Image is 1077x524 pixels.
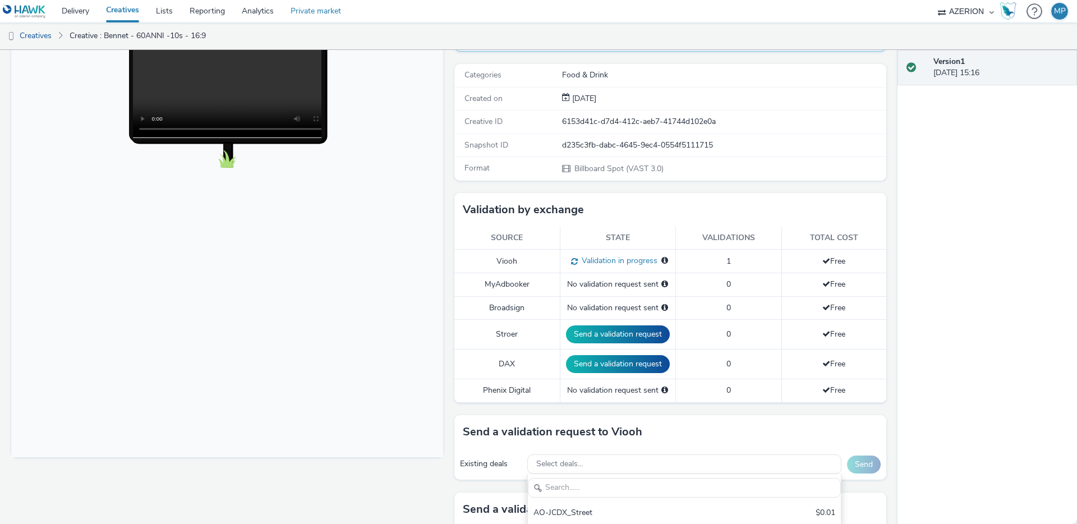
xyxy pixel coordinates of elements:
div: Please select a deal below and click on Send to send a validation request to Broadsign. [661,302,668,314]
span: [DATE] [570,93,596,104]
span: Free [822,329,845,339]
div: d235c3fb-dabc-4645-9ec4-0554f5111715 [562,140,885,151]
div: [DATE] 15:16 [933,56,1068,79]
span: Created on [464,93,503,104]
button: Send [847,456,881,474]
span: Select deals... [536,459,583,469]
th: Total cost [781,227,886,250]
div: 6153d41c-d7d4-412c-aeb7-41744d102e0a [562,116,885,127]
div: Food & Drink [562,70,885,81]
span: 1 [726,256,731,266]
span: Billboard Spot (VAST 3.0) [573,163,664,174]
span: 0 [726,329,731,339]
td: MyAdbooker [454,273,560,296]
div: Existing deals [460,458,522,470]
div: No validation request sent [566,302,670,314]
span: 0 [726,385,731,396]
span: 0 [726,358,731,369]
div: Creation 12 September 2025, 15:16 [570,93,596,104]
span: Free [822,358,845,369]
span: Free [822,256,845,266]
img: undefined Logo [3,4,46,19]
input: Search...... [528,478,841,498]
h3: Send a validation request to Viooh [463,424,642,440]
th: Validations [675,227,781,250]
div: Please select a deal below and click on Send to send a validation request to Phenix Digital. [661,385,668,396]
div: Please select a deal below and click on Send to send a validation request to MyAdbooker. [661,279,668,290]
span: Snapshot ID [464,140,508,150]
img: Hawk Academy [1000,2,1016,20]
td: Broadsign [454,296,560,319]
h3: Validation by exchange [463,201,584,218]
span: 0 [726,279,731,289]
div: MP [1054,3,1066,20]
span: Free [822,385,845,396]
h3: Send a validation request to Broadsign [463,501,665,518]
span: Validation in progress [578,255,657,266]
div: No validation request sent [566,279,670,290]
div: AO-JCDX_Street [533,507,733,520]
td: DAX [454,350,560,379]
div: $0.01 [816,507,835,520]
td: Viooh [454,250,560,273]
th: State [560,227,675,250]
strong: Version 1 [933,56,965,67]
span: Categories [464,70,501,80]
span: 0 [726,302,731,313]
td: Stroer [454,320,560,350]
td: Phenix Digital [454,379,560,402]
span: Format [464,163,490,173]
a: Hawk Academy [1000,2,1021,20]
th: Source [454,227,560,250]
button: Send a validation request [566,355,670,373]
span: Creative ID [464,116,503,127]
span: Free [822,302,845,313]
div: No validation request sent [566,385,670,396]
img: dooh [6,31,17,42]
button: Send a validation request [566,325,670,343]
a: Creative : Bennet - 60ANNI -10s - 16:9 [64,22,211,49]
span: Free [822,279,845,289]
